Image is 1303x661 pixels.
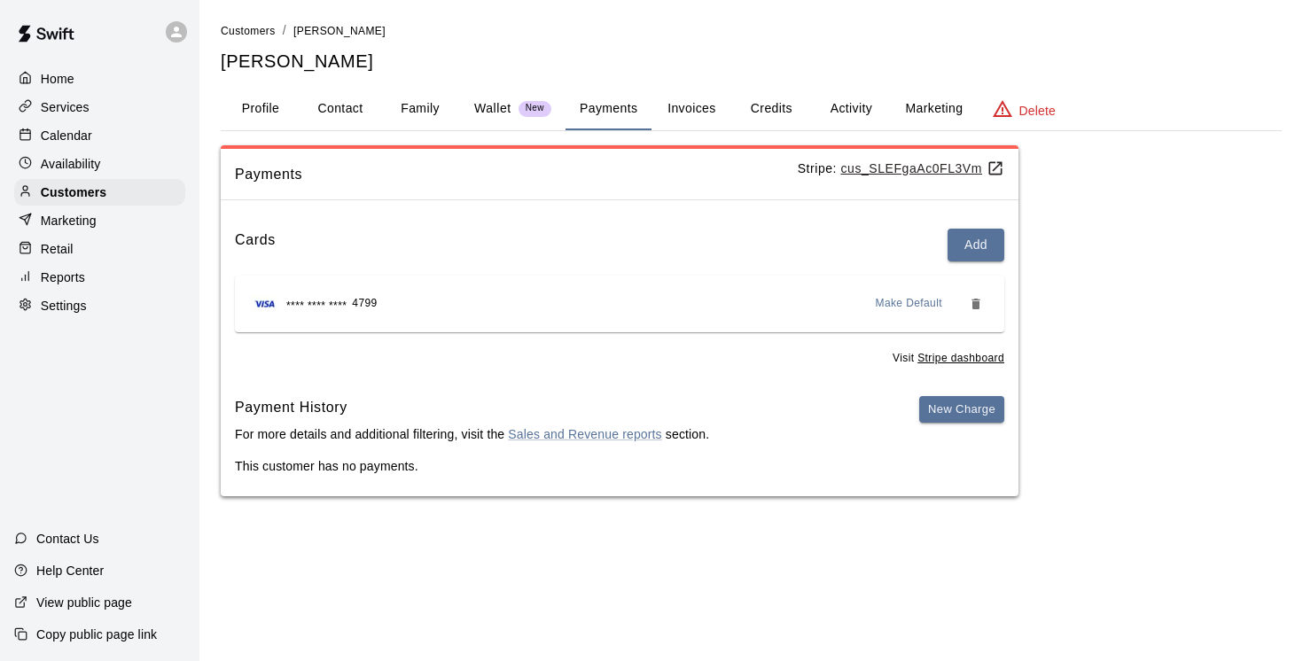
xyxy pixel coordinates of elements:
button: Remove [962,290,990,318]
p: Wallet [474,99,511,118]
h5: [PERSON_NAME] [221,50,1282,74]
a: Marketing [14,207,185,234]
img: Credit card brand logo [249,295,281,313]
button: Marketing [891,88,977,130]
p: Help Center [36,562,104,579]
button: Contact [300,88,380,130]
p: Settings [41,297,87,315]
p: View public page [36,594,132,611]
p: Availability [41,155,101,173]
p: Marketing [41,212,97,229]
p: Customers [41,183,106,201]
button: Credits [731,88,811,130]
p: Reports [41,268,85,286]
button: Family [380,88,460,130]
a: cus_SLEFgaAc0FL3Vm [841,161,1005,175]
a: Home [14,66,185,92]
button: Invoices [651,88,731,130]
button: New Charge [919,396,1004,424]
div: basic tabs example [221,88,1282,130]
span: [PERSON_NAME] [293,25,386,37]
p: Contact Us [36,530,99,548]
a: Services [14,94,185,121]
h6: Payment History [235,396,709,419]
span: Make Default [876,295,943,313]
span: 4799 [352,295,377,313]
p: Home [41,70,74,88]
button: Add [948,229,1004,261]
span: New [519,103,551,114]
p: Calendar [41,127,92,144]
p: This customer has no payments. [235,457,1004,475]
p: Delete [1019,102,1056,120]
span: Payments [235,163,798,186]
a: Customers [221,23,276,37]
a: Reports [14,264,185,291]
p: Copy public page link [36,626,157,643]
a: Calendar [14,122,185,149]
span: Visit [893,350,1004,368]
p: Services [41,98,90,116]
button: Activity [811,88,891,130]
button: Payments [566,88,651,130]
li: / [283,21,286,40]
button: Make Default [869,290,950,318]
a: Customers [14,179,185,206]
p: Retail [41,240,74,258]
p: Stripe: [798,159,1004,178]
a: Settings [14,292,185,319]
a: Sales and Revenue reports [508,427,661,441]
a: Retail [14,236,185,262]
nav: breadcrumb [221,21,1282,41]
a: Stripe dashboard [917,352,1004,364]
h6: Cards [235,229,276,261]
a: Availability [14,151,185,177]
p: For more details and additional filtering, visit the section. [235,425,709,443]
button: Profile [221,88,300,130]
span: Customers [221,25,276,37]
